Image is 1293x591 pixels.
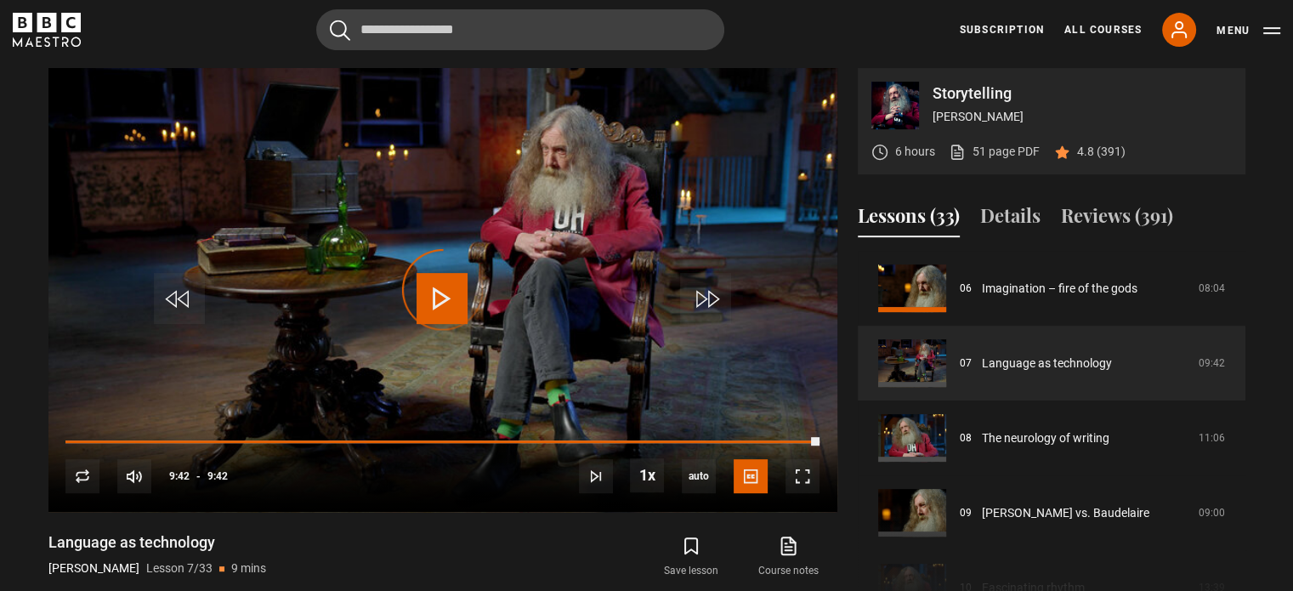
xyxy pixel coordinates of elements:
p: Lesson 7/33 [146,560,213,577]
a: Course notes [740,532,836,582]
p: [PERSON_NAME] [933,108,1232,126]
a: 51 page PDF [949,143,1040,161]
a: The neurology of writing [982,429,1109,447]
button: Toggle navigation [1216,22,1280,39]
button: Replay [65,459,99,493]
input: Search [316,9,724,50]
span: 9:42 [169,461,190,492]
span: - [196,470,201,482]
a: [PERSON_NAME] vs. Baudelaire [982,504,1149,522]
button: Submit the search query [330,20,350,41]
p: Storytelling [933,86,1232,101]
button: Lessons (33) [858,202,960,237]
a: All Courses [1064,22,1142,37]
p: 9 mins [231,560,266,577]
button: Mute [117,459,151,493]
button: Captions [734,459,768,493]
p: [PERSON_NAME] [48,560,139,577]
div: Current quality: 1080p [682,459,716,493]
button: Save lesson [643,532,740,582]
h1: Language as technology [48,532,266,553]
video-js: Video Player [48,68,837,512]
a: Subscription [960,22,1044,37]
div: Progress Bar [65,440,819,444]
button: Next Lesson [579,459,613,493]
button: Details [980,202,1041,237]
a: Imagination – fire of the gods [982,280,1137,298]
button: Fullscreen [785,459,819,493]
p: 4.8 (391) [1077,143,1126,161]
svg: BBC Maestro [13,13,81,47]
a: Language as technology [982,355,1112,372]
span: auto [682,459,716,493]
p: 6 hours [895,143,935,161]
span: 9:42 [207,461,228,492]
button: Playback Rate [630,458,664,492]
button: Reviews (391) [1061,202,1173,237]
